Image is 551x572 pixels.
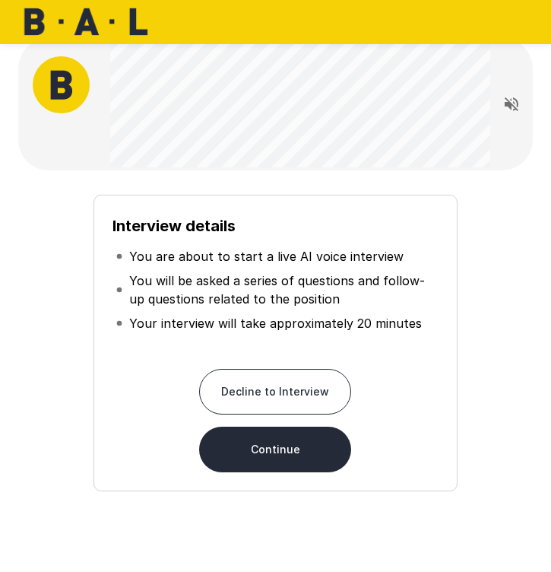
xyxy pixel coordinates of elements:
[199,369,351,415] button: Decline to Interview
[129,314,422,332] p: Your interview will take approximately 20 minutes
[33,56,90,113] img: bal_avatar.png
[496,89,527,119] button: Read questions aloud
[199,427,351,472] button: Continue
[129,272,436,308] p: You will be asked a series of questions and follow-up questions related to the position
[112,217,236,235] b: Interview details
[129,247,404,265] p: You are about to start a live AI voice interview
